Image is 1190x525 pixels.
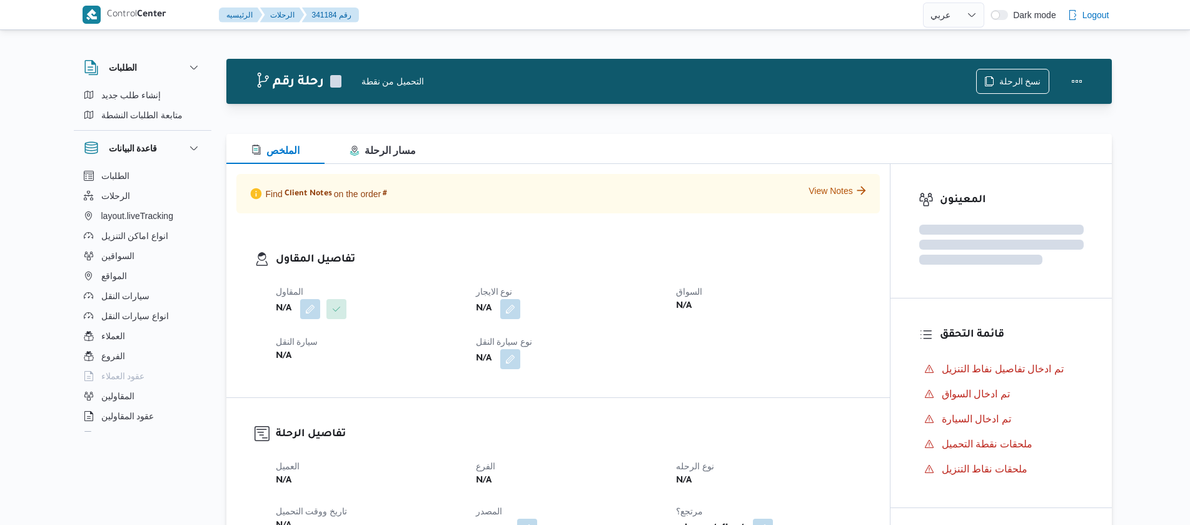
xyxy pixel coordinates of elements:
[676,474,692,489] b: N/A
[1064,69,1089,94] button: Actions
[940,192,1084,209] h3: المعينون
[101,288,150,303] span: سيارات النقل
[74,166,211,437] div: قاعدة البيانات
[919,359,1084,379] button: تم ادخال تفاصيل نفاط التنزيل
[476,506,502,516] span: المصدر
[1062,3,1114,28] button: Logout
[79,186,206,206] button: الرحلات
[476,287,513,297] span: نوع الايجار
[109,60,137,75] h3: الطلبات
[919,434,1084,454] button: ملحقات نقطة التحميل
[676,506,703,516] span: مرتجع؟
[476,302,492,317] b: N/A
[79,326,206,346] button: العملاء
[276,337,318,347] span: سيارة النقل
[101,248,134,263] span: السواقين
[383,189,387,199] span: #
[676,461,714,471] span: نوع الرحله
[101,409,154,424] span: عقود المقاولين
[101,429,153,444] span: اجهزة التليفون
[1082,8,1109,23] span: Logout
[942,414,1011,424] span: تم ادخال السيارة
[809,184,870,197] button: View Notes
[79,105,206,125] button: متابعة الطلبات النشطة
[476,352,492,367] b: N/A
[919,459,1084,479] button: ملحقات نقاط التنزيل
[79,366,206,386] button: عقود العملاء
[676,299,692,314] b: N/A
[79,286,206,306] button: سيارات النقل
[255,74,324,91] h2: رحلة رقم
[919,384,1084,404] button: تم ادخال السواق
[1008,10,1056,20] span: Dark mode
[84,141,201,156] button: قاعدة البيانات
[101,208,173,223] span: layout.liveTracking
[350,145,416,156] span: مسار الرحلة
[361,75,976,88] div: التحميل من نقطة
[79,406,206,426] button: عقود المقاولين
[942,464,1027,474] span: ملحقات نقاط التنزيل
[101,268,127,283] span: المواقع
[476,474,492,489] b: N/A
[942,412,1011,427] span: تم ادخال السيارة
[942,387,1010,402] span: تم ادخال السواق
[101,349,125,364] span: الفروع
[976,69,1049,94] button: نسخ الرحلة
[476,337,533,347] span: نوع سيارة النقل
[285,189,332,199] span: Client Notes
[101,108,183,123] span: متابعة الطلبات النشطة
[79,85,206,105] button: إنشاء طلب جديد
[109,141,158,156] h3: قاعدة البيانات
[276,506,348,516] span: تاريخ ووقت التحميل
[101,228,169,243] span: انواع اماكن التنزيل
[942,389,1010,399] span: تم ادخال السواق
[276,302,291,317] b: N/A
[246,184,390,203] p: Find on the order
[79,426,206,446] button: اجهزة التليفون
[101,369,145,384] span: عقود العملاء
[84,60,201,75] button: الطلبات
[101,329,125,344] span: العملاء
[476,461,495,471] span: الفرع
[919,409,1084,429] button: تم ادخال السيارة
[79,346,206,366] button: الفروع
[942,439,1032,449] span: ملحقات نقطة التحميل
[999,74,1041,89] span: نسخ الرحلة
[79,166,206,186] button: الطلبات
[942,362,1064,377] span: تم ادخال تفاصيل نفاط التنزيل
[101,88,161,103] span: إنشاء طلب جديد
[251,145,300,156] span: الملخص
[219,8,263,23] button: الرئيسيه
[940,327,1084,344] h3: قائمة التحقق
[276,287,303,297] span: المقاول
[276,349,291,364] b: N/A
[79,386,206,406] button: المقاولين
[302,8,359,23] button: 341184 رقم
[79,246,206,266] button: السواقين
[13,475,53,512] iframe: chat widget
[137,10,166,20] b: Center
[260,8,305,23] button: الرحلات
[79,266,206,286] button: المواقع
[79,226,206,246] button: انواع اماكن التنزيل
[101,389,134,404] span: المقاولين
[101,308,169,324] span: انواع سيارات النقل
[101,168,129,183] span: الطلبات
[79,306,206,326] button: انواع سيارات النقل
[101,188,130,203] span: الرحلات
[74,85,211,130] div: الطلبات
[276,426,862,443] h3: تفاصيل الرحلة
[276,474,291,489] b: N/A
[79,206,206,226] button: layout.liveTracking
[276,252,862,268] h3: تفاصيل المقاول
[676,287,702,297] span: السواق
[83,6,101,24] img: X8yXhbKr1z7QwAAAABJRU5ErkJggg==
[942,462,1027,477] span: ملحقات نقاط التنزيل
[942,437,1032,452] span: ملحقات نقطة التحميل
[942,364,1064,374] span: تم ادخال تفاصيل نفاط التنزيل
[276,461,300,471] span: العميل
